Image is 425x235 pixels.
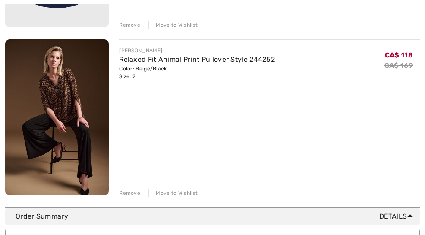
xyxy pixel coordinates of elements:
div: Color: Beige/Black Size: 2 [119,65,275,80]
img: Relaxed Fit Animal Print Pullover Style 244252 [5,39,109,195]
div: Move to Wishlist [148,21,198,29]
div: Remove [119,189,140,197]
div: [PERSON_NAME] [119,47,275,54]
div: Remove [119,21,140,29]
s: CA$ 169 [384,61,413,70]
div: Move to Wishlist [148,189,198,197]
div: Order Summary [16,211,416,222]
a: Relaxed Fit Animal Print Pullover Style 244252 [119,55,275,64]
span: Details [379,211,416,222]
span: CA$ 118 [385,51,413,59]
